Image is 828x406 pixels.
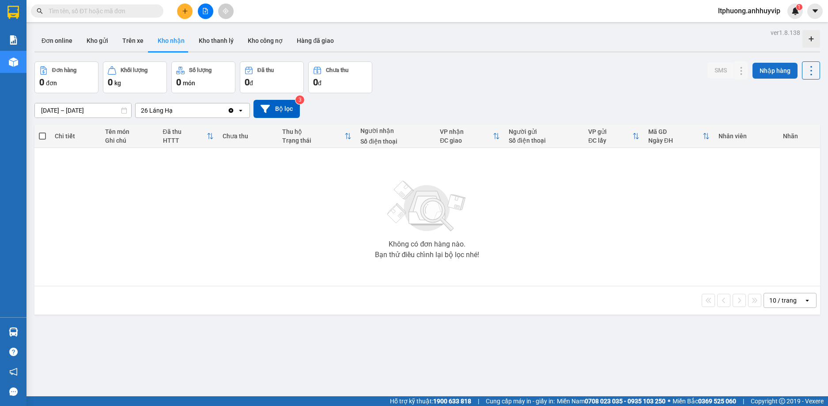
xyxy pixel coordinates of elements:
th: Toggle SortBy [584,125,643,148]
div: Chưa thu [223,133,273,140]
img: warehouse-icon [9,57,18,67]
div: Người gửi [509,128,579,135]
span: 0 [245,77,250,87]
div: Mã GD [648,128,703,135]
button: plus [177,4,193,19]
sup: 3 [295,95,304,104]
div: Ghi chú [105,137,154,144]
div: Ngày ĐH [648,137,703,144]
div: Không có đơn hàng nào. [389,241,465,248]
span: ⚪️ [668,399,670,403]
button: file-add [198,4,213,19]
div: Chi tiết [55,133,96,140]
span: aim [223,8,229,14]
img: warehouse-icon [9,327,18,337]
button: Kho công nợ [241,30,290,51]
div: Khối lượng [121,67,147,73]
button: Kho gửi [79,30,115,51]
button: aim [218,4,234,19]
input: Select a date range. [35,103,131,118]
button: Kho nhận [151,30,192,51]
div: HTTT [163,137,207,144]
span: message [9,387,18,396]
button: Đã thu0đ [240,61,304,93]
span: 0 [39,77,44,87]
button: Nhập hàng [752,63,798,79]
span: Miền Nam [557,396,665,406]
span: notification [9,368,18,376]
div: Chưa thu [326,67,348,73]
div: Nhãn [783,133,816,140]
div: Số điện thoại [360,138,431,145]
th: Toggle SortBy [435,125,504,148]
div: Người nhận [360,127,431,134]
div: Số điện thoại [509,137,579,144]
span: 1 [798,4,801,10]
div: 10 / trang [769,296,797,305]
span: đ [318,80,321,87]
div: VP nhận [440,128,493,135]
th: Toggle SortBy [159,125,219,148]
span: copyright [779,398,785,404]
button: SMS [707,62,734,78]
button: Hàng đã giao [290,30,341,51]
div: ĐC giao [440,137,493,144]
span: 0 [176,77,181,87]
div: Thu hộ [282,128,344,135]
span: caret-down [811,7,819,15]
div: Đã thu [163,128,207,135]
strong: 0708 023 035 - 0935 103 250 [585,398,665,405]
svg: open [804,297,811,304]
span: | [478,396,479,406]
img: icon-new-feature [791,7,799,15]
button: Bộ lọc [253,100,300,118]
button: caret-down [807,4,823,19]
button: Khối lượng0kg [103,61,167,93]
img: svg+xml;base64,PHN2ZyBjbGFzcz0ibGlzdC1wbHVnX19zdmciIHhtbG5zPSJodHRwOi8vd3d3LnczLm9yZy8yMDAwL3N2Zy... [383,175,471,237]
div: Nhân viên [718,133,774,140]
button: Đơn online [34,30,79,51]
button: Trên xe [115,30,151,51]
svg: open [237,107,244,114]
sup: 1 [796,4,802,10]
div: Tạo kho hàng mới [802,30,820,48]
span: đ [250,80,253,87]
span: | [743,396,744,406]
span: đơn [46,80,57,87]
button: Chưa thu0đ [308,61,372,93]
span: file-add [202,8,208,14]
button: Đơn hàng0đơn [34,61,98,93]
span: kg [114,80,121,87]
span: ltphuong.anhhuyvip [711,5,787,16]
div: Số lượng [189,67,212,73]
span: search [37,8,43,14]
span: plus [182,8,188,14]
strong: 1900 633 818 [433,398,471,405]
input: Tìm tên, số ĐT hoặc mã đơn [49,6,153,16]
span: question-circle [9,348,18,356]
img: logo-vxr [8,6,19,19]
span: 0 [108,77,113,87]
th: Toggle SortBy [278,125,356,148]
span: Miền Bắc [673,396,736,406]
button: Số lượng0món [171,61,235,93]
button: Kho thanh lý [192,30,241,51]
div: ver 1.8.138 [771,28,800,38]
div: Tên món [105,128,154,135]
span: Hỗ trợ kỹ thuật: [390,396,471,406]
strong: 0369 525 060 [698,398,736,405]
th: Toggle SortBy [644,125,715,148]
div: VP gửi [588,128,632,135]
div: 26 Láng Hạ [141,106,173,115]
div: ĐC lấy [588,137,632,144]
div: Bạn thử điều chỉnh lại bộ lọc nhé! [375,251,479,258]
div: Đã thu [257,67,274,73]
svg: Clear value [227,107,234,114]
span: Cung cấp máy in - giấy in: [486,396,555,406]
span: món [183,80,195,87]
span: 0 [313,77,318,87]
img: solution-icon [9,35,18,45]
div: Trạng thái [282,137,344,144]
div: Đơn hàng [52,67,76,73]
